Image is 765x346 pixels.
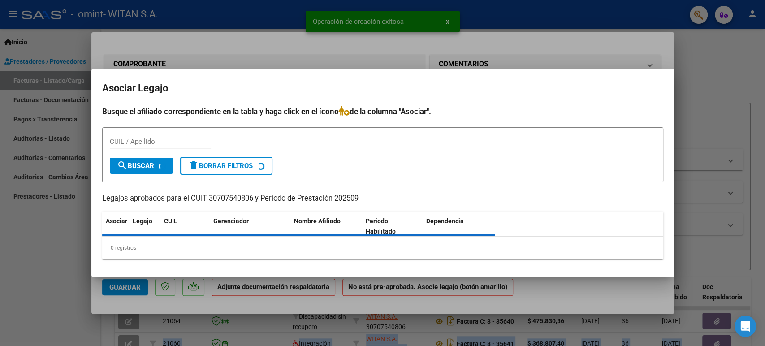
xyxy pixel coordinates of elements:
h2: Asociar Legajo [102,80,663,97]
span: Periodo Habilitado [366,217,396,235]
datatable-header-cell: Legajo [129,212,160,241]
mat-icon: search [117,160,128,171]
span: Nombre Afiliado [294,217,341,225]
datatable-header-cell: CUIL [160,212,210,241]
h4: Busque el afiliado correspondiente en la tabla y haga click en el ícono de la columna "Asociar". [102,106,663,117]
span: Dependencia [426,217,464,225]
p: Legajos aprobados para el CUIT 30707540806 y Período de Prestación 202509 [102,193,663,204]
datatable-header-cell: Gerenciador [210,212,290,241]
div: 0 registros [102,237,663,259]
div: Open Intercom Messenger [735,316,756,337]
datatable-header-cell: Nombre Afiliado [290,212,363,241]
datatable-header-cell: Dependencia [423,212,495,241]
datatable-header-cell: Asociar [102,212,129,241]
datatable-header-cell: Periodo Habilitado [362,212,423,241]
mat-icon: delete [188,160,199,171]
span: Gerenciador [213,217,249,225]
span: Asociar [106,217,127,225]
span: Buscar [117,162,154,170]
button: Buscar [110,158,173,174]
span: Legajo [133,217,152,225]
button: Borrar Filtros [180,157,272,175]
span: CUIL [164,217,177,225]
span: Borrar Filtros [188,162,253,170]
